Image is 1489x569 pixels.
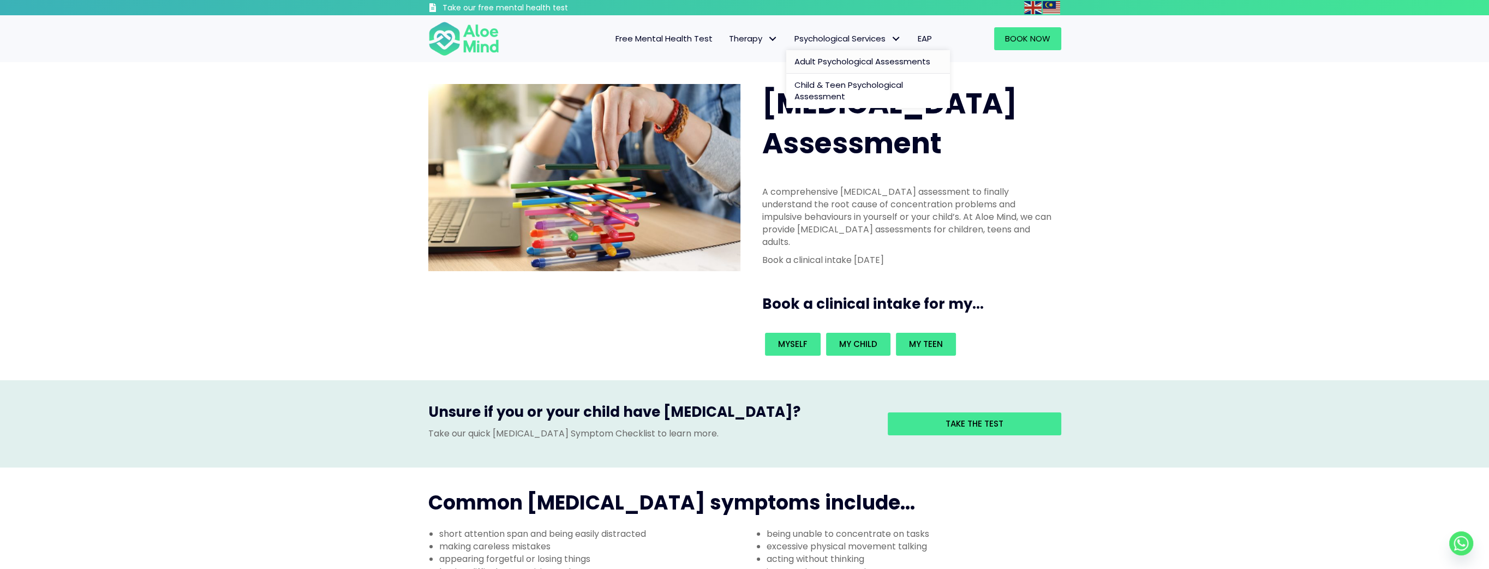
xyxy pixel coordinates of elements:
img: ms [1043,1,1060,14]
span: Myself [778,338,808,350]
a: EAP [910,27,940,50]
p: Take our quick [MEDICAL_DATA] Symptom Checklist to learn more. [428,427,871,440]
a: Whatsapp [1449,531,1473,555]
img: ADHD photo [428,84,740,271]
li: short attention span and being easily distracted [439,528,745,540]
a: TherapyTherapy: submenu [721,27,786,50]
span: Psychological Services [794,33,901,44]
a: Book Now [994,27,1061,50]
span: Therapy: submenu [765,31,781,47]
a: Adult Psychological Assessments [786,50,950,74]
a: Myself [765,333,821,356]
span: Free Mental Health Test [615,33,713,44]
span: EAP [918,33,932,44]
span: Common [MEDICAL_DATA] symptoms include... [428,489,915,517]
span: Take the test [946,418,1003,429]
nav: Menu [513,27,940,50]
h3: Book a clinical intake for my... [762,294,1066,314]
span: Child & Teen Psychological Assessment [794,79,903,103]
img: Aloe mind Logo [428,21,499,57]
li: excessive physical movement talking [767,540,1072,553]
a: Take the test [888,412,1061,435]
div: Book an intake for my... [762,330,1055,358]
li: appearing forgetful or losing things [439,553,745,565]
a: My child [826,333,890,356]
span: Therapy [729,33,778,44]
span: Psychological Services: submenu [888,31,904,47]
span: My child [839,338,877,350]
span: My teen [909,338,943,350]
li: acting without thinking [767,553,1072,565]
h3: Take our free mental health test [442,3,626,14]
li: being unable to concentrate on tasks [767,528,1072,540]
a: My teen [896,333,956,356]
img: en [1024,1,1042,14]
span: Adult Psychological Assessments [794,56,930,67]
span: [MEDICAL_DATA] Assessment [762,83,1017,163]
a: Psychological ServicesPsychological Services: submenu [786,27,910,50]
a: Free Mental Health Test [607,27,721,50]
li: making careless mistakes [439,540,745,553]
h3: Unsure if you or your child have [MEDICAL_DATA]? [428,402,871,427]
a: Malay [1043,1,1061,14]
p: Book a clinical intake [DATE] [762,254,1055,266]
a: English [1024,1,1043,14]
a: Take our free mental health test [428,3,626,15]
a: Child & Teen Psychological Assessment [786,74,950,109]
p: A comprehensive [MEDICAL_DATA] assessment to finally understand the root cause of concentration p... [762,185,1055,249]
span: Book Now [1005,33,1050,44]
